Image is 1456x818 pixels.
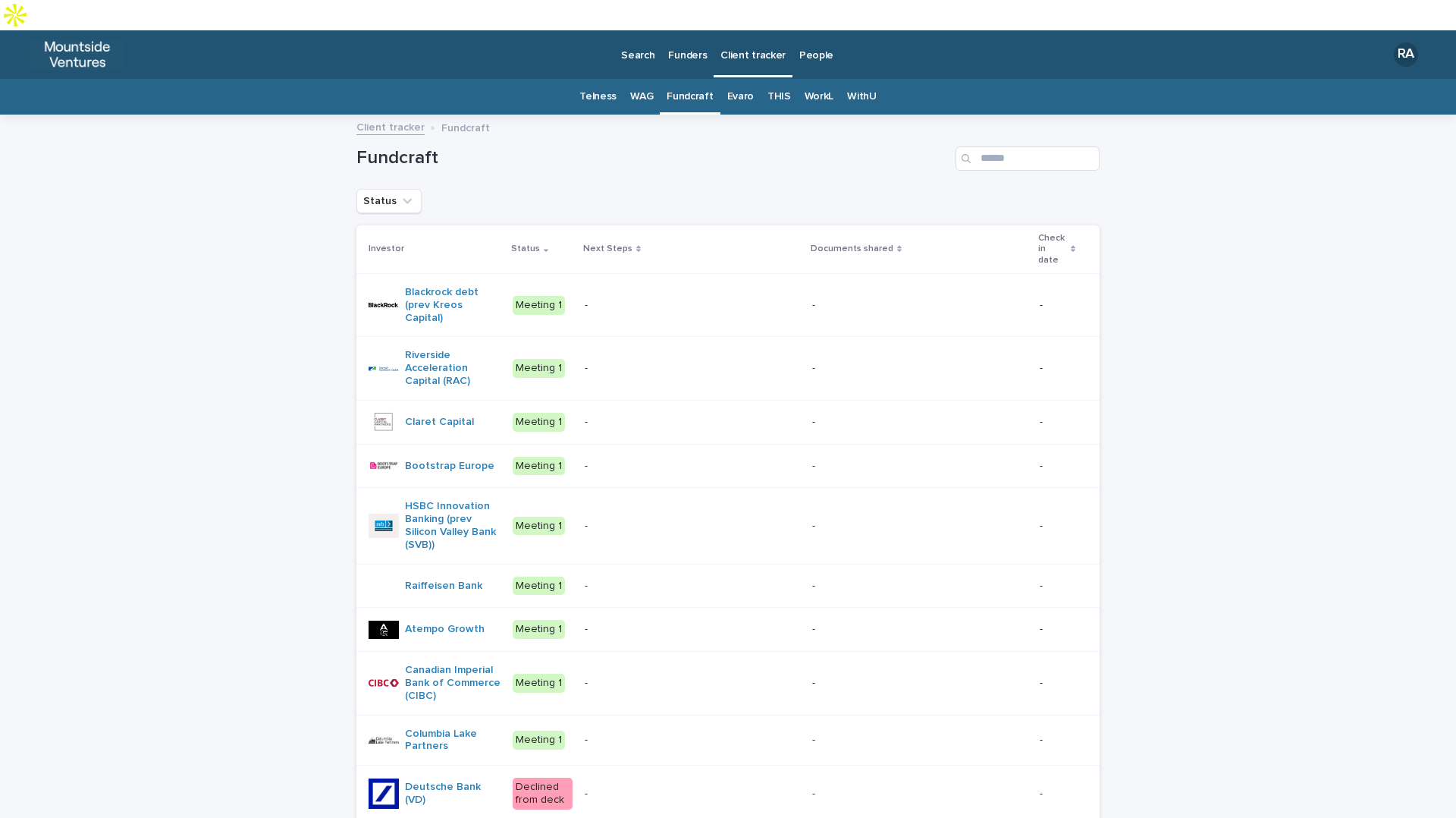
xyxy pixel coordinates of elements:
[1040,788,1075,801] p: -
[812,734,815,747] div: -
[812,580,815,593] div: -
[585,416,588,429] div: -
[585,788,588,801] div: -
[812,362,815,375] div: -
[585,623,588,636] div: -
[812,460,815,473] div: -
[714,30,792,75] a: Client tracker
[405,781,500,807] a: Deutsche Bank (VD)
[661,30,714,77] a: Funders
[1040,520,1075,533] p: -
[621,30,654,62] p: Search
[585,299,588,312] div: -
[630,79,653,115] a: WAG
[513,577,565,596] div: Meeting 1
[720,30,786,62] p: Client tracker
[356,189,422,213] button: Status
[1040,677,1075,690] p: -
[513,674,565,693] div: Meeting 1
[405,580,482,593] a: Raiffeisen Bank
[405,728,500,754] a: Columbia Lake Partners
[727,79,754,115] a: Evaro
[441,118,490,135] p: Fundcraft
[585,677,588,690] div: -
[513,359,565,378] div: Meeting 1
[799,30,833,62] p: People
[1040,460,1075,473] p: -
[812,623,815,636] div: -
[1040,362,1075,375] p: -
[356,564,1100,608] tr: Raiffeisen Bank Meeting 1- - -
[513,620,565,639] div: Meeting 1
[356,400,1100,444] tr: Claret Capital Meeting 1- - -
[1040,416,1075,429] p: -
[1040,580,1075,593] p: -
[1040,734,1075,747] p: -
[511,241,540,257] p: Status
[812,520,815,533] div: -
[405,349,500,387] a: Riverside Acceleration Capital (RAC)
[356,488,1100,564] tr: HSBC Innovation Banking (prev Silicon Valley Bank (SVB)) Meeting 1- - -
[356,715,1100,766] tr: Columbia Lake Partners Meeting 1- - -
[513,778,573,810] div: Declined from deck
[1038,230,1067,269] p: Check in date
[356,444,1100,488] tr: Bootstrap Europe Meeting 1- - -
[405,460,494,473] a: Bootstrap Europe
[405,286,500,324] a: Blackrock debt (prev Kreos Capital)
[585,520,588,533] div: -
[369,241,404,257] p: Investor
[405,416,474,429] a: Claret Capital
[585,460,588,473] div: -
[356,147,949,169] h1: Fundcraft
[812,677,815,690] div: -
[356,608,1100,652] tr: Atempo Growth Meeting 1- - -
[513,731,565,750] div: Meeting 1
[847,79,876,115] a: WithU
[513,517,565,536] div: Meeting 1
[812,299,815,312] div: -
[405,664,500,702] a: Canadian Imperial Bank of Commerce (CIBC)
[513,413,565,432] div: Meeting 1
[513,457,565,476] div: Meeting 1
[668,30,707,62] p: Funders
[513,296,565,315] div: Meeting 1
[1040,299,1075,312] p: -
[805,79,833,115] a: WorkL
[767,79,791,115] a: THIS
[356,273,1100,336] tr: Blackrock debt (prev Kreos Capital) Meeting 1- - -
[955,146,1100,171] input: Search
[356,337,1100,400] tr: Riverside Acceleration Capital (RAC) Meeting 1- - -
[792,30,840,77] a: People
[667,79,713,115] a: Fundcraft
[579,79,617,115] a: Telness
[1040,623,1075,636] p: -
[585,580,588,593] div: -
[1394,42,1418,67] div: RA
[356,652,1100,715] tr: Canadian Imperial Bank of Commerce (CIBC) Meeting 1- - -
[583,241,632,257] p: Next Steps
[811,241,893,257] p: Documents shared
[405,623,485,636] a: Atempo Growth
[356,118,425,135] a: Client tracker
[812,788,815,801] div: -
[585,734,588,747] div: -
[30,39,124,70] img: ocD6MQ3pT7Gfft3G6jrd
[812,416,815,429] div: -
[405,500,500,551] a: HSBC Innovation Banking (prev Silicon Valley Bank (SVB))
[614,30,661,77] a: Search
[585,362,588,375] div: -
